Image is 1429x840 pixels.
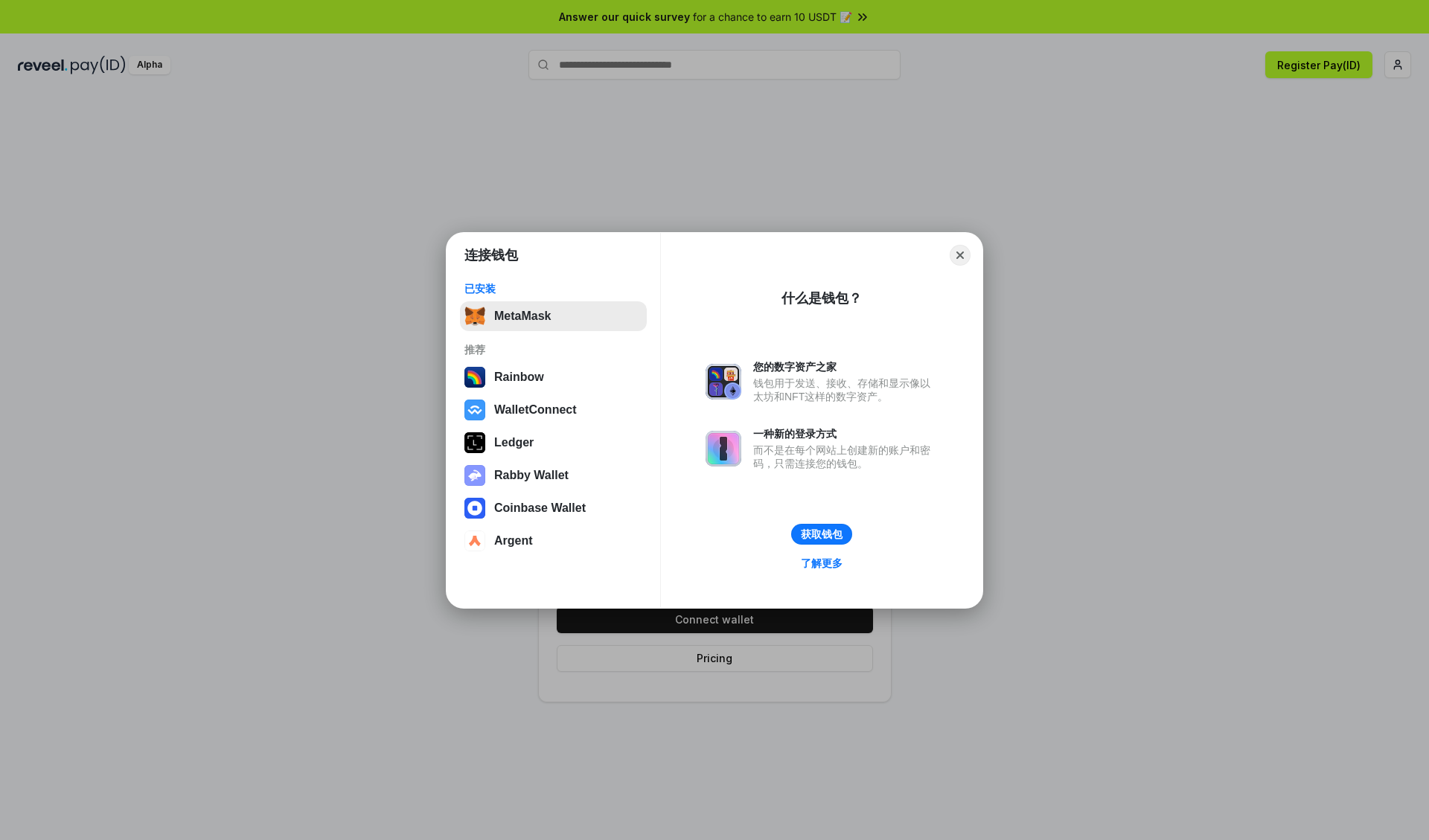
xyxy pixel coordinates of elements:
[801,557,843,570] div: 了解更多
[494,436,534,449] div: Ledger
[801,528,843,541] div: 获取钱包
[460,362,647,392] button: Rainbow
[792,554,851,573] a: 了解更多
[464,498,485,519] img: svg+xml,%3Csvg%20width%3D%2228%22%20height%3D%2228%22%20viewBox%3D%220%200%2028%2028%22%20fill%3D...
[460,395,647,425] button: WalletConnect
[460,461,647,490] button: Rabby Wallet
[494,310,551,323] div: MetaMask
[464,246,518,264] h1: 连接钱包
[464,282,642,295] div: 已安装
[781,289,862,307] div: 什么是钱包？
[706,364,741,400] img: svg+xml,%3Csvg%20xmlns%3D%22http%3A%2F%2Fwww.w3.org%2F2000%2Fsvg%22%20fill%3D%22none%22%20viewBox...
[460,526,647,556] button: Argent
[464,343,642,356] div: 推荐
[950,245,971,266] button: Close
[791,524,852,545] button: 获取钱包
[494,371,544,384] div: Rainbow
[464,432,485,453] img: svg+xml,%3Csvg%20xmlns%3D%22http%3A%2F%2Fwww.w3.org%2F2000%2Fsvg%22%20width%3D%2228%22%20height%3...
[706,431,741,467] img: svg+xml,%3Csvg%20xmlns%3D%22http%3A%2F%2Fwww.w3.org%2F2000%2Fsvg%22%20fill%3D%22none%22%20viewBox...
[753,427,938,440] div: 一种新的登录方式
[494,534,533,548] div: Argent
[464,400,485,420] img: svg+xml,%3Csvg%20width%3D%2228%22%20height%3D%2228%22%20viewBox%3D%220%200%2028%2028%22%20fill%3D...
[460,493,647,523] button: Coinbase Wallet
[494,403,577,417] div: WalletConnect
[460,428,647,458] button: Ledger
[464,465,485,486] img: svg+xml,%3Csvg%20xmlns%3D%22http%3A%2F%2Fwww.w3.org%2F2000%2Fsvg%22%20fill%3D%22none%22%20viewBox...
[753,443,938,470] div: 而不是在每个网站上创建新的账户和密码，只需连接您的钱包。
[460,301,647,331] button: MetaMask
[494,469,569,482] div: Rabby Wallet
[753,360,938,373] div: 您的数字资产之家
[753,376,938,403] div: 钱包用于发送、接收、存储和显示像以太坊和NFT这样的数字资产。
[464,530,485,551] img: svg+xml,%3Csvg%20width%3D%2228%22%20height%3D%2228%22%20viewBox%3D%220%200%2028%2028%22%20fill%3D...
[494,501,586,515] div: Coinbase Wallet
[464,306,485,327] img: svg+xml,%3Csvg%20fill%3D%22none%22%20height%3D%2233%22%20viewBox%3D%220%200%2035%2033%22%20width%...
[464,367,485,388] img: svg+xml,%3Csvg%20width%3D%22120%22%20height%3D%22120%22%20viewBox%3D%220%200%20120%20120%22%20fil...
